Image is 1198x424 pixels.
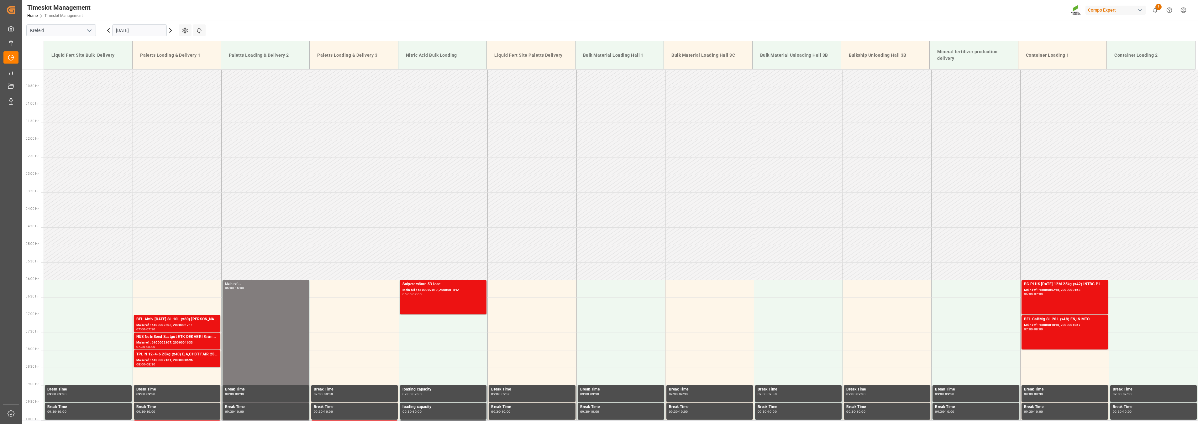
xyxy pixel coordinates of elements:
[1033,293,1034,296] div: -
[26,119,39,123] span: 01:30 Hr
[580,386,662,393] div: Break Time
[225,410,234,413] div: 09:30
[492,49,570,61] div: Liquid Fert Site Paletts Delivery
[323,393,324,396] div: -
[491,404,573,410] div: Break Time
[26,260,39,263] span: 05:30 Hr
[1112,49,1190,61] div: Container Loading 2
[935,46,1013,64] div: Mineral fertilizer production delivery
[136,340,218,345] div: Main ref : 6100002107, 2000001633
[856,410,865,413] div: 10:00
[402,410,412,413] div: 09:30
[846,393,855,396] div: 09:00
[226,49,305,61] div: Paletts Loading & Delivery 2
[935,386,1017,393] div: Break Time
[136,345,145,348] div: 07:30
[26,102,39,105] span: 01:00 Hr
[26,277,39,281] span: 06:00 Hr
[846,49,925,61] div: Bulkship Unloading Hall 3B
[145,410,146,413] div: -
[767,393,768,396] div: -
[935,404,1017,410] div: Break Time
[669,393,678,396] div: 09:00
[412,293,422,296] div: 07:00
[1113,393,1122,396] div: 09:00
[1123,410,1132,413] div: 10:00
[26,84,39,88] span: 00:30 Hr
[412,410,412,413] div: -
[47,404,129,410] div: Break Time
[402,404,484,410] div: loading capacity
[84,26,94,35] button: open menu
[146,345,155,348] div: 08:00
[1148,3,1162,17] button: show 1 new notifications
[412,410,422,413] div: 10:00
[145,328,146,331] div: -
[580,404,662,410] div: Break Time
[57,410,66,413] div: 10:00
[47,386,129,393] div: Break Time
[491,410,500,413] div: 09:30
[580,393,589,396] div: 09:00
[145,363,146,366] div: -
[944,410,945,413] div: -
[1023,49,1102,61] div: Container Loading 1
[324,410,333,413] div: 10:00
[944,393,945,396] div: -
[669,404,750,410] div: Break Time
[500,393,501,396] div: -
[225,393,234,396] div: 09:00
[1162,3,1176,17] button: Help Center
[1024,328,1033,331] div: 07:00
[590,410,599,413] div: 10:00
[47,410,56,413] div: 09:30
[314,386,395,393] div: Break Time
[26,242,39,246] span: 05:00 Hr
[1034,410,1043,413] div: 10:00
[56,393,57,396] div: -
[49,49,127,61] div: Liquid Fert Site Bulk Delivery
[768,410,777,413] div: 10:00
[26,172,39,175] span: 03:00 Hr
[136,393,145,396] div: 09:00
[1024,393,1033,396] div: 09:00
[26,137,39,140] span: 02:00 Hr
[26,295,39,298] span: 06:30 Hr
[767,410,768,413] div: -
[314,404,395,410] div: Break Time
[402,281,484,287] div: Salpetersäure 53 lose
[758,393,767,396] div: 09:00
[412,393,422,396] div: 09:30
[402,287,484,293] div: Main ref : 6100002010, 2000001542
[225,287,234,289] div: 06:00
[679,393,688,396] div: 09:30
[491,386,573,393] div: Break Time
[1034,328,1043,331] div: 08:00
[26,225,39,228] span: 04:30 Hr
[314,410,323,413] div: 09:30
[136,386,218,393] div: Break Time
[402,393,412,396] div: 09:00
[502,393,511,396] div: 09:30
[589,393,590,396] div: -
[935,410,944,413] div: 09:30
[47,393,56,396] div: 09:00
[1085,4,1148,16] button: Compo Expert
[589,410,590,413] div: -
[945,393,954,396] div: 09:30
[491,393,500,396] div: 09:00
[1033,393,1034,396] div: -
[758,386,839,393] div: Break Time
[945,410,954,413] div: 10:00
[846,410,855,413] div: 09:30
[1033,410,1034,413] div: -
[136,351,218,358] div: TPL N 12-4-6 25kg (x40) D,A,CHBT FAIR 25-5-8 35%UH 3M 25kg (x40) INT
[1113,404,1194,410] div: Break Time
[225,281,307,287] div: Main ref : ,
[145,393,146,396] div: -
[502,410,511,413] div: 10:00
[1034,293,1043,296] div: 07:00
[145,345,146,348] div: -
[669,410,678,413] div: 09:30
[315,49,393,61] div: Paletts Loading & Delivery 3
